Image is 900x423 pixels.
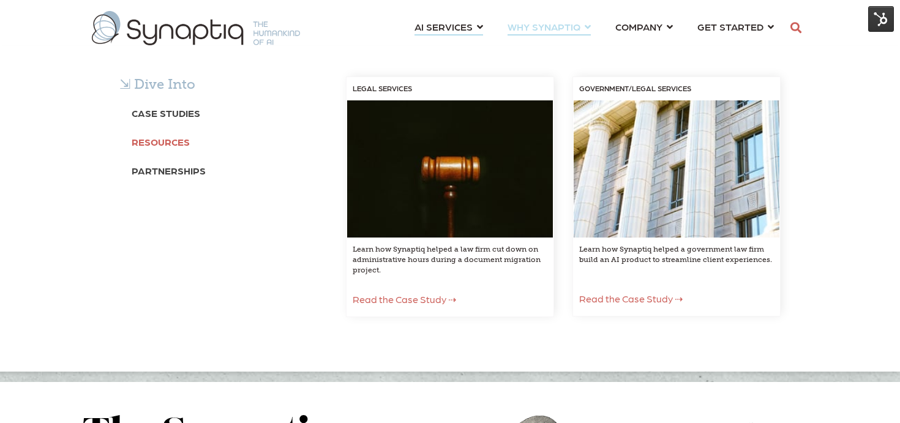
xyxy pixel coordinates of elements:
[402,6,786,50] nav: menu
[615,18,662,35] span: COMPANY
[414,18,473,35] span: AI SERVICES
[868,6,894,32] img: HubSpot Tools Menu Toggle
[839,364,900,423] iframe: Chat Widget
[697,15,774,38] a: GET STARTED
[508,15,591,38] a: WHY SYNAPTIQ
[615,15,673,38] a: COMPANY
[508,18,580,35] span: WHY SYNAPTIQ
[697,18,763,35] span: GET STARTED
[92,11,300,45] img: synaptiq logo-1
[414,15,483,38] a: AI SERVICES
